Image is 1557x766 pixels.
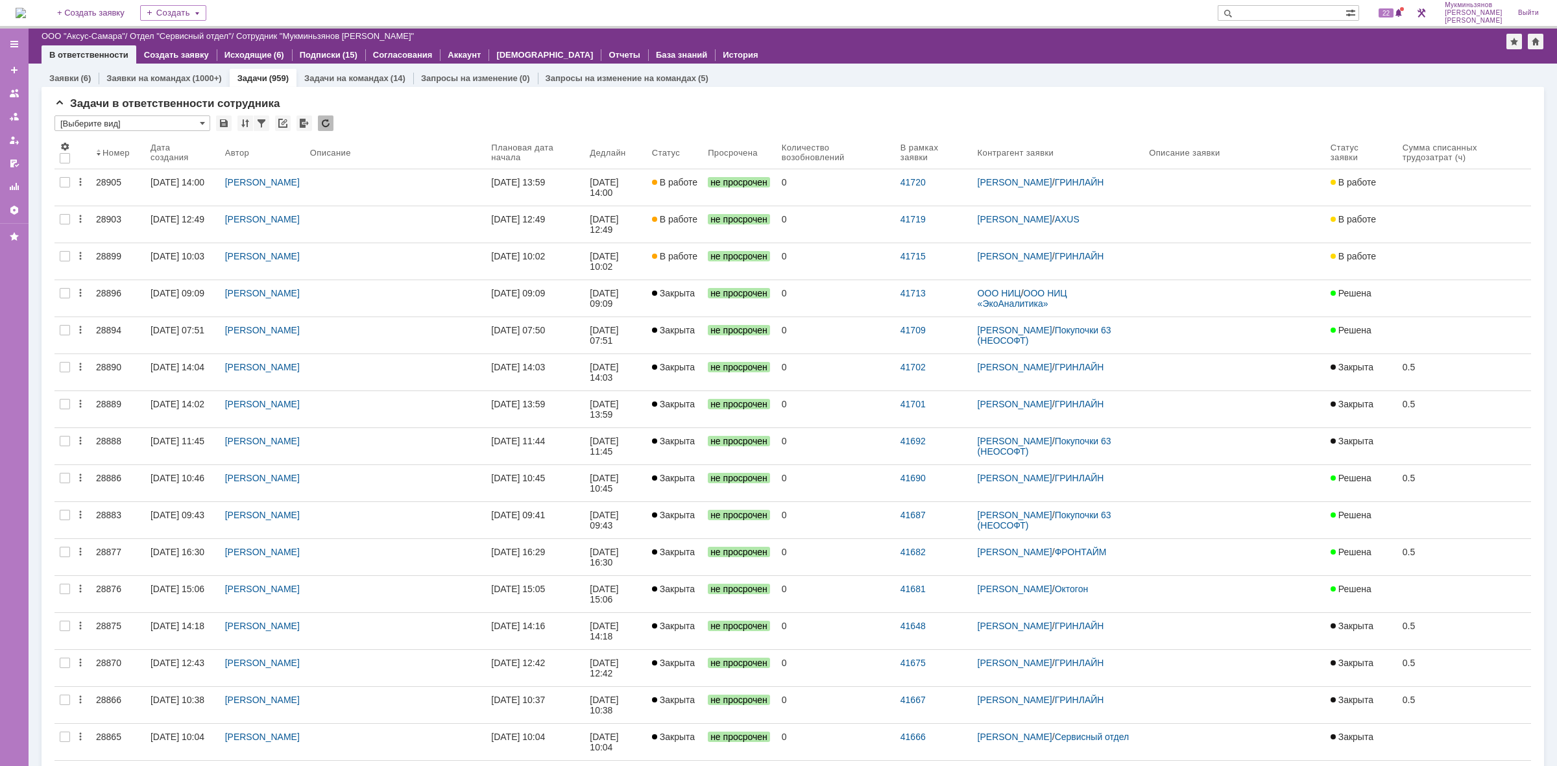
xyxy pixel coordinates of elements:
div: В рамках заявки [900,143,957,162]
a: В работе [1325,169,1397,206]
a: [PERSON_NAME] [225,547,300,557]
a: не просрочен [703,539,777,575]
div: 0 [782,473,890,483]
th: Дедлайн [585,136,646,169]
a: [PERSON_NAME] [978,214,1052,224]
div: 0 [782,288,890,298]
a: Перейти на домашнюю страницу [16,8,26,18]
a: [DATE] 14:00 [145,169,220,206]
a: 28896 [91,280,145,317]
th: Статус [647,136,703,169]
div: 28903 [96,214,140,224]
span: В работе [1331,251,1376,261]
a: [DATE] 07:50 [486,317,585,353]
span: Решена [1331,473,1371,483]
a: [DATE] 14:03 [486,354,585,390]
div: Автор [225,148,250,158]
a: 0 [777,317,895,353]
div: Сохранить вид [216,115,232,131]
a: 28877 [91,539,145,575]
a: [DATE] 11:45 [145,428,220,464]
a: Запросы на изменение [421,73,518,83]
a: 41702 [900,362,926,372]
a: Решена [1325,280,1397,317]
a: [DATE] 15:06 [145,576,220,612]
a: не просрочен [703,465,777,501]
a: 28889 [91,391,145,427]
span: Закрыта [652,362,695,372]
a: 28883 [91,502,145,538]
div: 28877 [96,547,140,557]
div: Плановая дата начала [491,143,569,162]
a: [DATE] 09:43 [585,502,646,538]
a: [DATE] 13:59 [486,391,585,427]
div: 0 [782,436,890,446]
span: Закрыта [652,325,695,335]
th: Статус заявки [1325,136,1397,169]
div: Сортировка... [237,115,253,131]
div: [DATE] 10:02 [590,251,621,272]
a: Закрыта [647,280,703,317]
div: [DATE] 09:43 [151,510,204,520]
a: ООО НИЦ «ЭкоАналитика» [978,288,1070,309]
a: 41690 [900,473,926,483]
div: [DATE] 14:00 [590,177,621,198]
a: 0 [777,502,895,538]
a: [DATE] 10:03 [145,243,220,280]
div: [DATE] 07:51 [590,325,621,346]
div: [DATE] 11:44 [491,436,545,446]
a: Решена [1325,576,1397,612]
th: Сумма списанных трудозатрат (ч) [1397,136,1531,169]
th: Просрочена [703,136,777,169]
a: [PERSON_NAME] [978,473,1052,483]
a: Задачи [237,73,267,83]
a: Покупочки 63 (НЕОСОФТ) [978,325,1114,346]
div: [DATE] 13:59 [491,399,545,409]
a: [PERSON_NAME] [978,325,1052,335]
a: [PERSON_NAME] [978,547,1052,557]
div: [DATE] 11:45 [590,436,621,457]
span: Закрыта [1331,399,1373,409]
a: не просрочен [703,576,777,612]
div: 28896 [96,288,140,298]
span: [PERSON_NAME] [1445,17,1503,25]
a: [DATE] 09:09 [145,280,220,317]
span: не просрочен [708,177,770,187]
div: 0 [782,251,890,261]
div: Статус [652,148,680,158]
a: [PERSON_NAME] [978,177,1052,187]
div: 0 [782,214,890,224]
span: не просрочен [708,399,770,409]
span: В работе [1331,177,1376,187]
a: [DEMOGRAPHIC_DATA] [496,50,593,60]
th: Автор [220,136,305,169]
a: [PERSON_NAME] [225,399,300,409]
div: 0 [782,510,890,520]
a: Закрыта [647,317,703,353]
a: Заявки в моей ответственности [4,106,25,127]
th: Контрагент заявки [972,136,1144,169]
div: [DATE] 09:09 [151,288,204,298]
a: 41701 [900,399,926,409]
a: ГРИНЛАЙН [1055,399,1104,409]
span: В работе [652,177,697,187]
a: [DATE] 14:04 [145,354,220,390]
div: Дедлайн [590,148,625,158]
div: 0 [782,399,890,409]
a: [DATE] 09:43 [145,502,220,538]
div: [DATE] 14:00 [151,177,204,187]
div: Номер [103,148,130,158]
div: 28888 [96,436,140,446]
a: [DATE] 16:30 [585,539,646,575]
a: [DATE] 09:41 [486,502,585,538]
div: [DATE] 14:03 [590,362,621,383]
a: 28903 [91,206,145,243]
a: Закрыта [1325,428,1397,464]
div: [DATE] 14:04 [151,362,204,372]
div: [DATE] 10:46 [151,473,204,483]
a: Закрыта [1325,354,1397,390]
a: Мои согласования [4,153,25,174]
span: Закрыта [1331,362,1373,372]
a: [DATE] 10:02 [486,243,585,280]
img: logo [16,8,26,18]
